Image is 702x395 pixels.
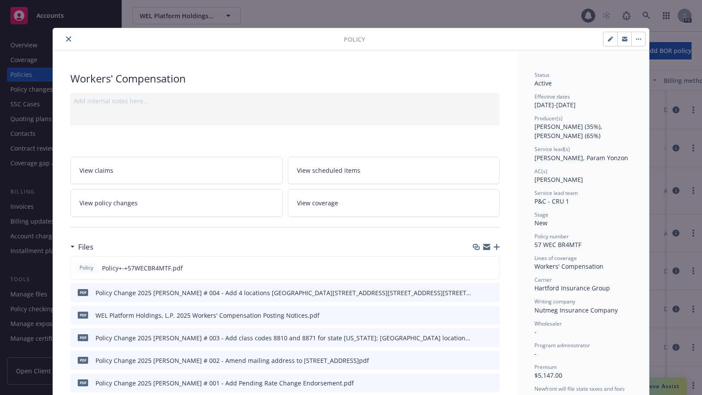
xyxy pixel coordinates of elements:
[534,363,557,371] span: Premium
[96,333,471,342] div: Policy Change 2025 [PERSON_NAME] # 003 - Add class codes 8810 and 8871 for state [US_STATE]; [GEO...
[74,96,496,105] div: Add internal notes here...
[488,263,496,273] button: preview file
[534,254,577,262] span: Lines of coverage
[474,263,481,273] button: download file
[78,334,88,341] span: pdf
[288,189,500,217] a: View coverage
[70,71,500,86] div: Workers' Compensation
[96,311,320,320] div: WEL Platform Holdings, L.P. 2025 Workers' Compensation Posting Notices.pdf
[534,145,570,153] span: Service lead(s)
[534,240,581,249] span: 57 WEC BR4MTF
[70,157,283,184] a: View claims
[534,284,610,292] span: Hartford Insurance Group
[96,288,471,297] div: Policy Change 2025 [PERSON_NAME] # 004 - Add 4 locations [GEOGRAPHIC_DATA][STREET_ADDRESS][STREET...
[534,262,632,271] div: Workers' Compensation
[79,198,138,207] span: View policy changes
[488,356,496,365] button: preview file
[288,157,500,184] a: View scheduled items
[344,35,365,44] span: Policy
[297,166,360,175] span: View scheduled items
[534,219,547,227] span: New
[534,168,547,175] span: AC(s)
[534,385,625,392] span: Newfront will file state taxes and fees
[488,288,496,297] button: preview file
[96,356,369,365] div: Policy Change 2025 [PERSON_NAME] # 002 - Amend mailing address to [STREET_ADDRESS]pdf
[475,311,481,320] button: download file
[96,379,354,388] div: Policy Change 2025 [PERSON_NAME] # 001 - Add Pending Rate Change Endorsement.pdf
[70,241,93,253] div: Files
[534,342,590,349] span: Program administrator
[534,306,618,314] span: Nutmeg Insurance Company
[78,264,95,272] span: Policy
[488,311,496,320] button: preview file
[78,357,88,363] span: pdf
[297,198,338,207] span: View coverage
[63,34,74,44] button: close
[534,79,552,87] span: Active
[534,211,548,218] span: Stage
[534,154,628,162] span: [PERSON_NAME], Param Yonzon
[534,233,569,240] span: Policy number
[475,356,481,365] button: download file
[534,320,562,327] span: Wholesaler
[534,276,552,283] span: Carrier
[534,93,632,109] div: [DATE] - [DATE]
[534,371,562,379] span: $5,147.00
[534,298,575,305] span: Writing company
[534,189,578,197] span: Service lead team
[78,241,93,253] h3: Files
[78,312,88,318] span: pdf
[488,333,496,342] button: preview file
[475,379,481,388] button: download file
[534,328,537,336] span: -
[79,166,113,175] span: View claims
[475,288,481,297] button: download file
[534,122,604,140] span: [PERSON_NAME] (35%), [PERSON_NAME] (65%)
[488,379,496,388] button: preview file
[534,71,550,79] span: Status
[534,175,583,184] span: [PERSON_NAME]
[70,189,283,217] a: View policy changes
[534,115,563,122] span: Producer(s)
[534,349,537,358] span: -
[78,289,88,296] span: pdf
[102,263,183,273] span: Policy+-+57WECBR4MTF.pdf
[534,197,569,205] span: P&C - CRU 1
[475,333,481,342] button: download file
[534,93,570,100] span: Effective dates
[78,379,88,386] span: pdf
